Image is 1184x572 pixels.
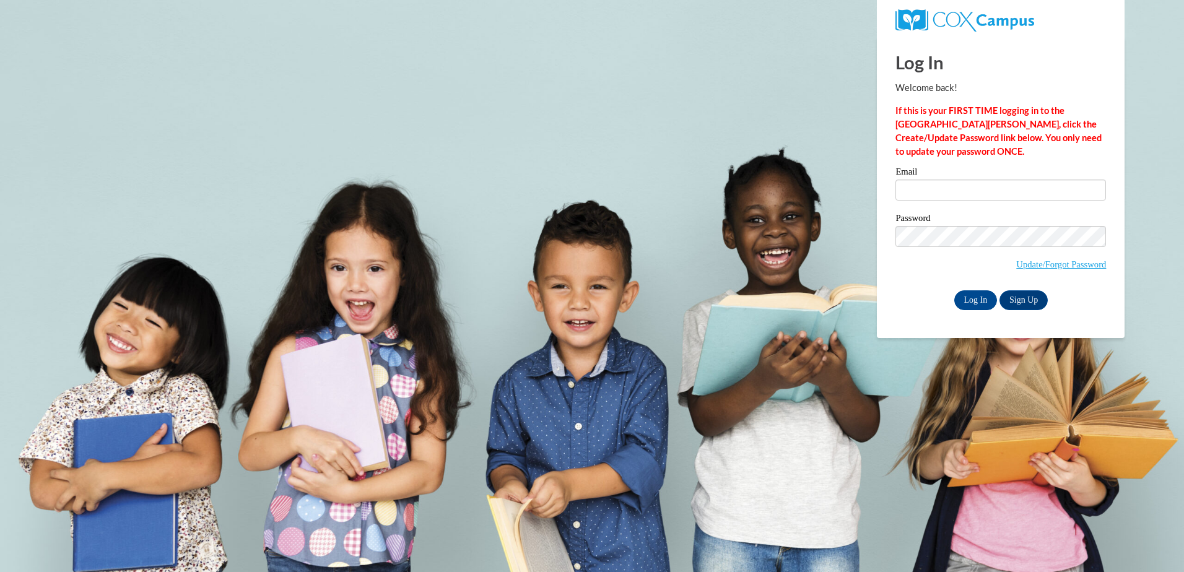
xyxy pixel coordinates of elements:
a: Sign Up [999,290,1048,310]
img: COX Campus [895,9,1034,32]
input: Log In [954,290,998,310]
a: Update/Forgot Password [1016,259,1106,269]
h1: Log In [895,50,1106,75]
p: Welcome back! [895,81,1106,95]
a: COX Campus [895,14,1034,25]
label: Email [895,167,1106,180]
strong: If this is your FIRST TIME logging in to the [GEOGRAPHIC_DATA][PERSON_NAME], click the Create/Upd... [895,105,1102,157]
label: Password [895,214,1106,226]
